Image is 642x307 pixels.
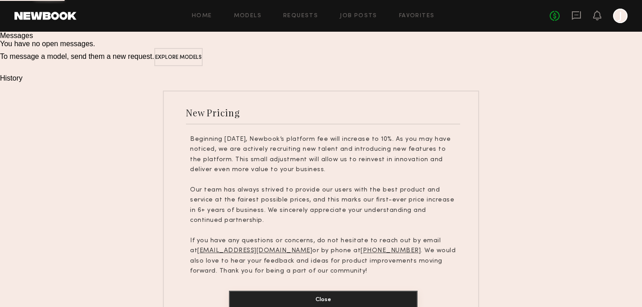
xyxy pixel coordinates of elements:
[234,13,262,19] a: Models
[283,13,318,19] a: Requests
[154,53,203,60] a: Explore Models
[190,134,456,175] p: Beginning [DATE], Newbook’s platform fee will increase to 10%. As you may have noticed, we are ac...
[399,13,435,19] a: Favorites
[340,13,377,19] a: Job Posts
[197,248,312,254] u: [EMAIL_ADDRESS][DOMAIN_NAME]
[192,13,212,19] a: Home
[186,106,240,119] div: New Pricing
[154,48,203,66] button: Explore Models
[190,185,456,226] p: Our team has always strived to provide our users with the best product and service at the fairest...
[190,236,456,277] p: If you have any questions or concerns, do not hesitate to reach out by email at or by phone at . ...
[613,9,628,23] a: J
[361,248,421,254] u: [PHONE_NUMBER]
